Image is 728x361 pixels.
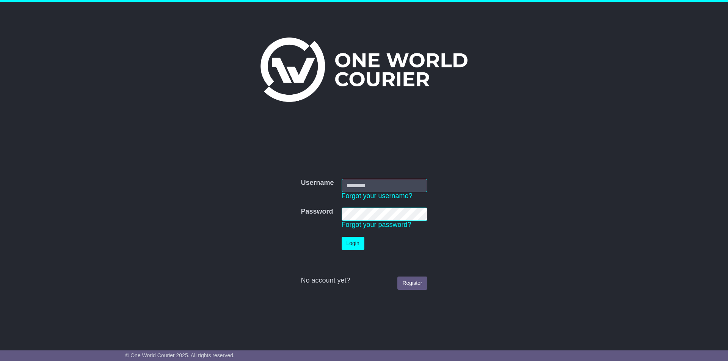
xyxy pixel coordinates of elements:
span: © One World Courier 2025. All rights reserved. [125,352,235,358]
a: Register [397,277,427,290]
a: Forgot your username? [342,192,413,200]
img: One World [260,38,468,102]
div: No account yet? [301,277,427,285]
a: Forgot your password? [342,221,411,228]
label: Username [301,179,334,187]
button: Login [342,237,364,250]
label: Password [301,208,333,216]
